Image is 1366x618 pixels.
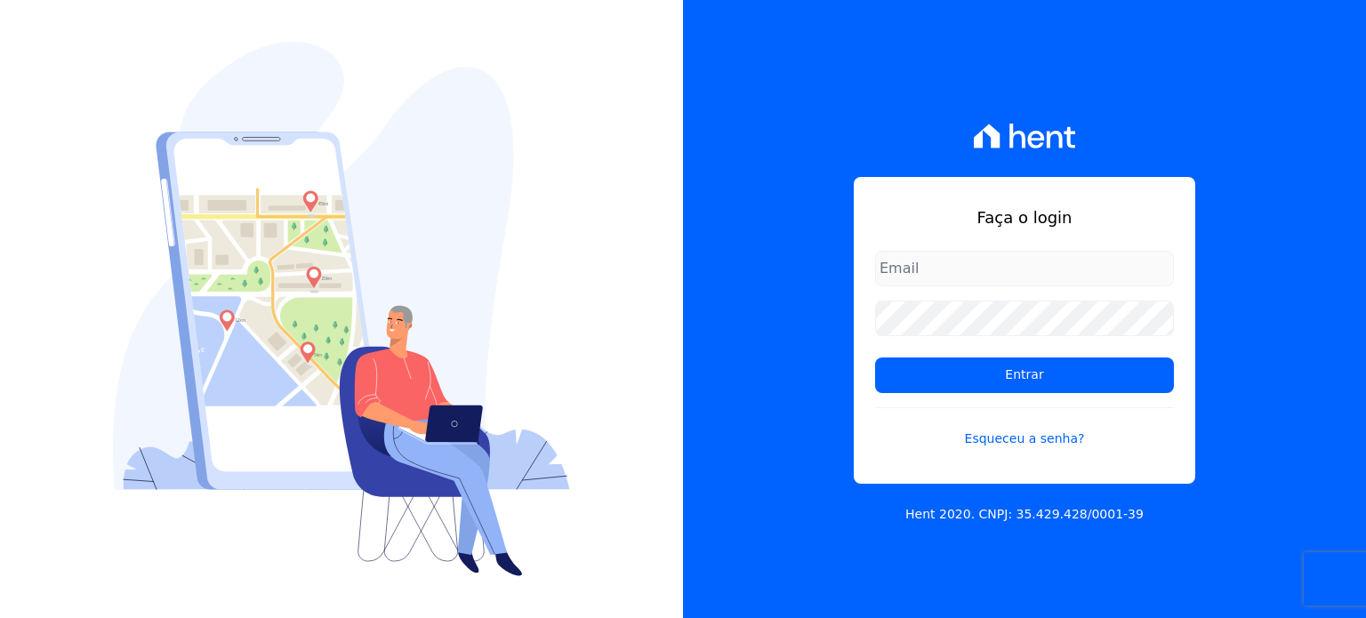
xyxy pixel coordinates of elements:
[905,505,1144,524] p: Hent 2020. CNPJ: 35.429.428/0001-39
[113,42,570,576] img: Login
[875,205,1174,229] h1: Faça o login
[875,407,1174,448] a: Esqueceu a senha?
[875,357,1174,393] input: Entrar
[875,251,1174,286] input: Email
